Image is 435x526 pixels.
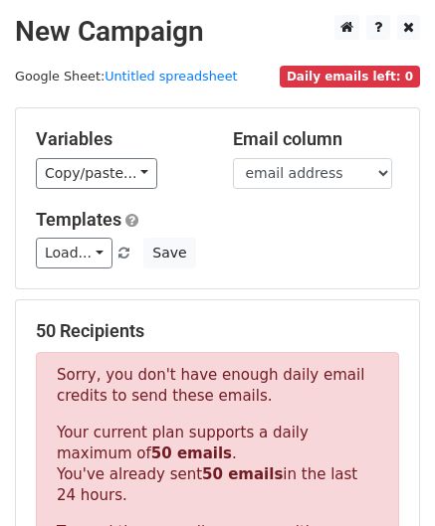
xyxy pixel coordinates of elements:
h2: New Campaign [15,15,420,49]
a: Templates [36,209,121,230]
strong: 50 emails [202,465,283,483]
a: Copy/paste... [36,158,157,189]
a: Load... [36,238,112,268]
a: Daily emails left: 0 [280,69,420,84]
strong: 50 emails [151,444,232,462]
iframe: Chat Widget [335,431,435,526]
h5: Email column [233,128,400,150]
p: Your current plan supports a daily maximum of . You've already sent in the last 24 hours. [57,423,378,506]
small: Google Sheet: [15,69,238,84]
p: Sorry, you don't have enough daily email credits to send these emails. [57,365,378,407]
button: Save [143,238,195,268]
h5: 50 Recipients [36,320,399,342]
span: Daily emails left: 0 [280,66,420,88]
h5: Variables [36,128,203,150]
a: Untitled spreadsheet [105,69,237,84]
